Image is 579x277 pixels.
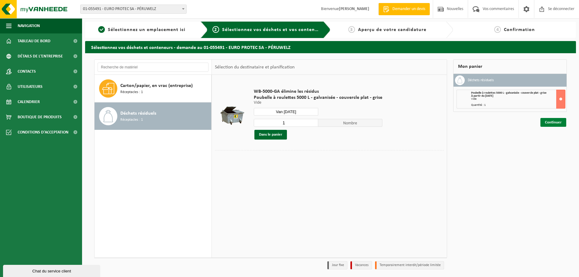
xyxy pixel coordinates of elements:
font: Tableau de bord [18,39,50,43]
font: Sélectionnez vos déchets et conteneurs - demande au 01-055491 - EURO PROTEC SA - PÉRUWELZ [91,45,291,50]
a: Continuer [540,118,566,127]
input: Sélectionnez la date [254,108,318,116]
span: 01-055491 - EURO PROTEC SA - PÉRUWELZ [80,5,187,14]
font: Aperçu de votre candidature [358,27,426,32]
font: 1 [100,27,103,32]
font: Boutique de produits [18,115,62,119]
font: Confirmation [504,27,535,32]
font: Conditions d'acceptation [18,130,68,135]
font: 2 [214,27,217,32]
button: Déchets résiduels Réceptacles : 1 [95,102,212,130]
font: Réceptacles : 1 [120,90,143,94]
font: Nouvelles [447,7,463,11]
span: 01-055491 - EURO PROTEC SA - PÉRUWELZ [81,5,186,13]
font: Demander un devis [392,7,425,11]
font: Utilisateurs [18,85,43,89]
font: Vide [254,100,261,105]
a: 1Sélectionnez un emplacement ici [88,26,196,33]
font: Vide [471,97,477,101]
iframe: widget de discussion [3,264,102,277]
font: [PERSON_NAME] [339,7,369,11]
font: Poubelle à roulettes 5000 L - galvanisée - couvercle plat - grise [471,91,546,95]
font: Temporairement interdit/période limitée [380,263,441,267]
font: Sélection du destinataire et planification [215,65,295,70]
input: Recherche de matériel [98,63,209,72]
font: Réceptacles : 1 [120,118,143,122]
font: Vos commentaires [483,7,514,11]
font: Sélectionnez vos déchets et vos conteneurs [222,27,325,32]
font: Quantité : 1 [471,103,486,107]
font: Contacts [18,69,36,74]
font: Dans le panier [259,133,282,137]
font: Détails de l'entreprise [18,54,63,59]
font: Sélectionnez un emplacement ici [108,27,185,32]
font: 01-055491 - EURO PROTEC SA - PÉRUWELZ [83,7,156,11]
font: 3 [350,27,353,32]
font: 4 [496,27,499,32]
font: Poubelle à roulettes 5000 L - galvanisée - couvercle plat - grise [254,95,382,100]
font: Déchets résiduels [120,111,156,116]
font: Se déconnecter [548,7,574,11]
button: Carton/papier, en vrac (entreprise) Réceptacles : 1 [95,75,212,102]
font: Calendrier [18,100,40,104]
font: Mon panier [458,64,482,69]
font: À partir du [DATE] [471,94,493,98]
font: Déchets résiduels [468,78,494,82]
font: Nombre [343,121,357,126]
font: WB-5000-GA élimine les résidus [254,89,319,94]
font: Vacances [355,263,369,267]
font: Navigation [18,24,40,28]
font: Bienvenue [321,7,339,11]
font: Jour fixe [332,263,344,267]
a: Demander un devis [378,3,430,15]
button: Dans le panier [254,130,287,140]
font: Carton/papier, en vrac (entreprise) [120,83,193,88]
font: Continuer [545,120,562,124]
